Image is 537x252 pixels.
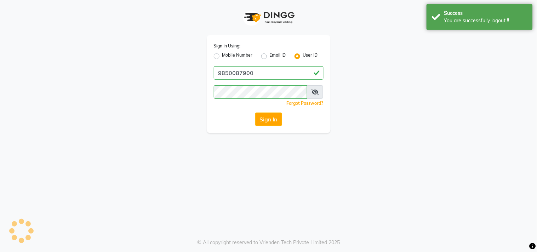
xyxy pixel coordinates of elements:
label: User ID [303,52,318,61]
div: Success [444,10,527,17]
input: Username [214,85,308,99]
label: Sign In Using: [214,43,241,49]
input: Username [214,66,324,80]
img: logo1.svg [240,7,297,28]
button: Sign In [255,113,282,126]
label: Mobile Number [222,52,253,61]
label: Email ID [270,52,286,61]
div: You are successfully logout !! [444,17,527,24]
a: Forgot Password? [287,101,324,106]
